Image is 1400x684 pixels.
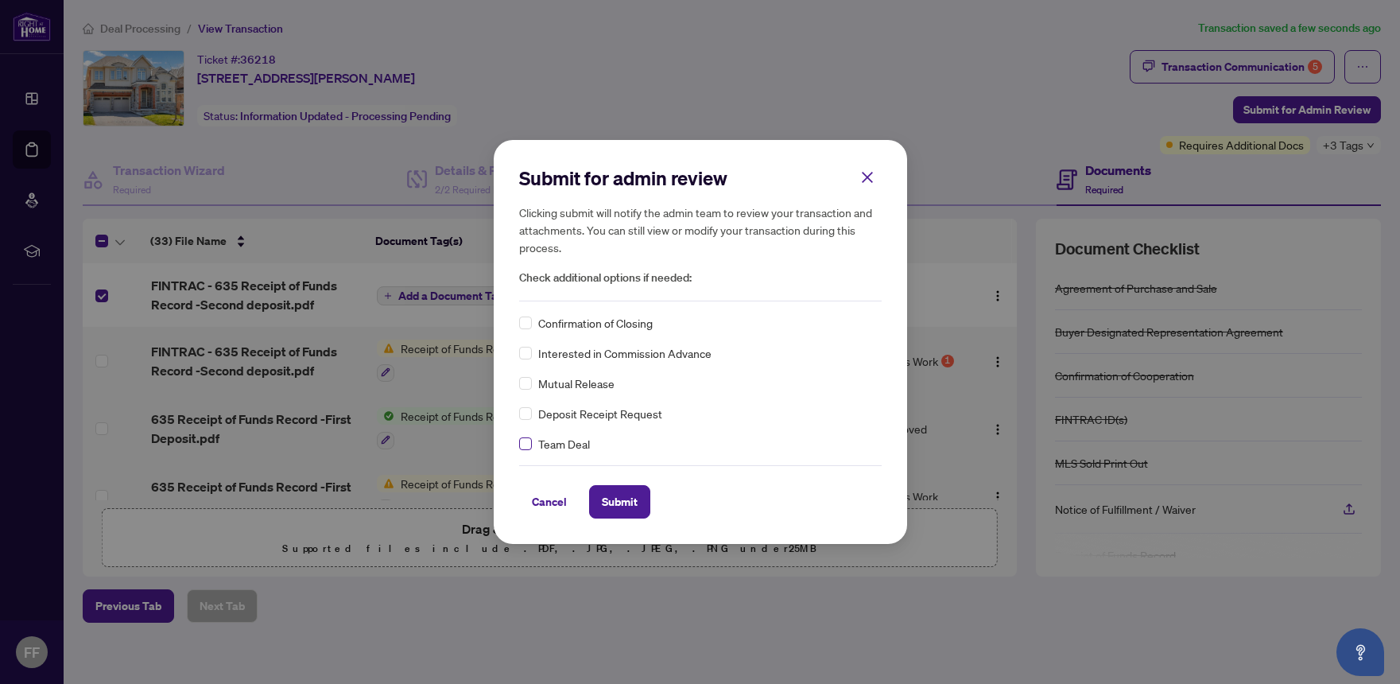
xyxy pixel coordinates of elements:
span: Interested in Commission Advance [538,344,712,362]
button: Open asap [1336,628,1384,676]
span: Cancel [532,489,567,515]
h2: Submit for admin review [519,165,882,191]
span: Check additional options if needed: [519,269,882,287]
button: Submit [589,485,650,519]
span: Confirmation of Closing [538,314,653,332]
span: Team Deal [538,435,590,453]
h5: Clicking submit will notify the admin team to review your transaction and attachments. You can st... [519,204,882,256]
span: Mutual Release [538,375,615,392]
span: Deposit Receipt Request [538,405,662,422]
span: close [860,170,875,185]
button: Cancel [519,485,580,519]
span: Submit [602,489,638,515]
